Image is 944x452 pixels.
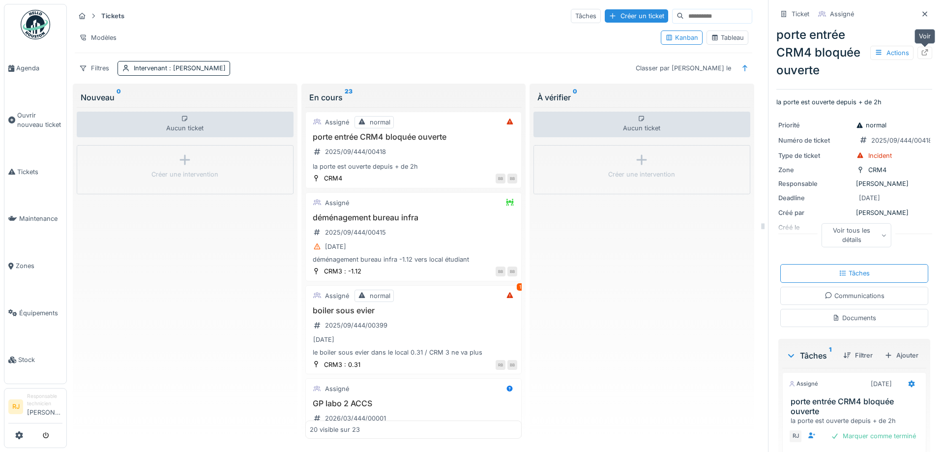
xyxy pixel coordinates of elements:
[310,306,518,315] h3: boiler sous evier
[825,291,885,301] div: Communications
[791,397,922,416] h3: porte entrée CRM4 bloquée ouverte
[821,223,891,247] div: Voir tous les détails
[345,91,353,103] sup: 23
[17,111,62,129] span: Ouvrir nouveau ticket
[778,179,930,188] div: [PERSON_NAME]
[507,360,517,370] div: BB
[370,291,390,301] div: normal
[789,380,818,388] div: Assigné
[786,350,835,362] div: Tâches
[776,97,932,107] p: la porte est ouverte depuis + de 2h
[507,174,517,183] div: BB
[871,136,932,145] div: 2025/09/444/00418
[325,242,346,251] div: [DATE]
[778,165,852,175] div: Zone
[517,283,524,291] div: 1
[151,170,218,179] div: Créer une intervention
[310,132,518,142] h3: porte entrée CRM4 bloquée ouverte
[4,242,66,290] a: Zones
[97,11,128,21] strong: Tickets
[665,33,698,42] div: Kanban
[27,392,62,408] div: Responsable technicien
[16,261,62,271] span: Zones
[792,9,809,19] div: Ticket
[167,64,226,72] span: : [PERSON_NAME]
[310,213,518,222] h3: déménagement bureau infra
[496,174,505,183] div: BB
[325,384,349,393] div: Assigné
[776,26,932,79] div: porte entrée CRM4 bloquée ouverte
[310,162,518,171] div: la porte est ouverte depuis + de 2h
[778,151,852,160] div: Type de ticket
[313,335,334,344] div: [DATE]
[4,92,66,149] a: Ouvrir nouveau ticket
[309,91,518,103] div: En cours
[325,414,386,423] div: 2026/03/444/00001
[571,9,601,23] div: Tâches
[631,61,736,75] div: Classer par [PERSON_NAME] le
[21,10,50,39] img: Badge_color-CXgf-gQk.svg
[310,425,360,434] div: 20 visible sur 23
[4,45,66,92] a: Agenda
[496,267,505,276] div: BB
[19,214,62,223] span: Maintenance
[573,91,577,103] sup: 0
[325,291,349,301] div: Assigné
[75,30,121,45] div: Modèles
[533,112,750,137] div: Aucun ticket
[778,136,852,145] div: Numéro de ticket
[827,429,920,443] div: Marquer comme terminé
[778,193,852,203] div: Deadline
[324,174,342,183] div: CRM4
[537,91,746,103] div: À vérifier
[81,91,290,103] div: Nouveau
[870,46,914,60] div: Actions
[868,151,892,160] div: Incident
[791,416,922,425] div: la porte est ouverte depuis + de 2h
[839,269,870,278] div: Tâches
[856,121,886,130] div: normal
[325,228,386,237] div: 2025/09/444/00415
[711,33,744,42] div: Tableau
[370,118,390,127] div: normal
[778,121,852,130] div: Priorité
[829,350,831,362] sup: 1
[8,392,62,423] a: RJ Responsable technicien[PERSON_NAME]
[325,118,349,127] div: Assigné
[27,392,62,421] li: [PERSON_NAME]
[507,267,517,276] div: BB
[8,399,23,414] li: RJ
[75,61,114,75] div: Filtres
[17,167,62,177] span: Tickets
[134,63,226,73] div: Intervenant
[19,308,62,318] span: Équipements
[324,267,361,276] div: CRM3 : -1.12
[914,29,935,43] div: Voir
[608,170,675,179] div: Créer une intervention
[325,198,349,208] div: Assigné
[881,349,922,362] div: Ajouter
[778,208,930,217] div: [PERSON_NAME]
[832,313,876,323] div: Documents
[310,255,518,264] div: déménagement bureau infra -1.12 vers local étudiant
[605,9,668,23] div: Créer un ticket
[839,349,877,362] div: Filtrer
[4,195,66,242] a: Maintenance
[4,290,66,337] a: Équipements
[324,360,360,369] div: CRM3 : 0.31
[830,9,854,19] div: Assigné
[496,360,505,370] div: RB
[789,429,802,443] div: RJ
[325,147,386,156] div: 2025/09/444/00418
[4,149,66,196] a: Tickets
[778,179,852,188] div: Responsable
[868,165,886,175] div: CRM4
[4,336,66,384] a: Stock
[77,112,294,137] div: Aucun ticket
[18,355,62,364] span: Stock
[859,193,880,203] div: [DATE]
[871,379,892,389] div: [DATE]
[325,321,387,330] div: 2025/09/444/00399
[16,63,62,73] span: Agenda
[310,399,518,408] h3: GP labo 2 ACCS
